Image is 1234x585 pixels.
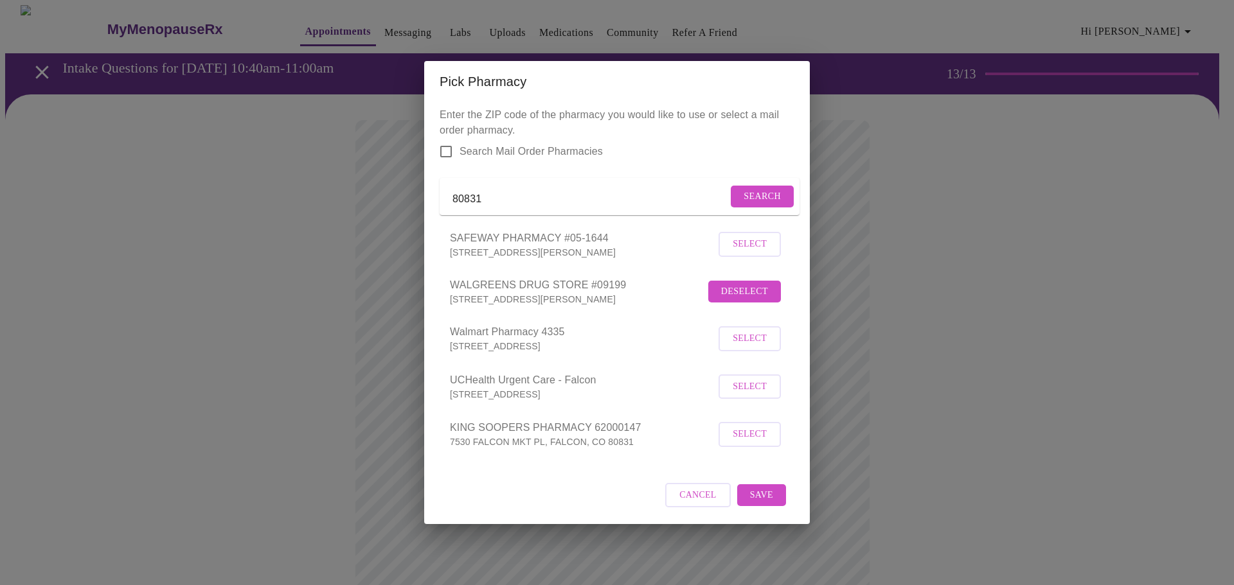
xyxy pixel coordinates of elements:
button: Select [719,232,781,257]
span: Select [733,379,767,395]
button: Save [737,484,786,507]
p: [STREET_ADDRESS][PERSON_NAME] [450,293,705,306]
p: [STREET_ADDRESS] [450,340,715,353]
span: Select [733,236,767,252]
button: Select [719,374,781,399]
span: SAFEWAY PHARMACY #05-1644 [450,231,715,246]
button: Cancel [665,483,731,508]
input: Send a message to your care team [452,189,728,209]
span: Walmart Pharmacy 4335 [450,324,715,340]
span: Search Mail Order Pharmacies [460,144,603,159]
button: Select [719,422,781,447]
button: Deselect [708,281,781,303]
span: KING SOOPERS PHARMACY 62000147 [450,420,715,435]
button: Search [731,186,794,208]
span: Save [750,487,773,503]
span: Select [733,331,767,347]
p: [STREET_ADDRESS] [450,388,715,401]
button: Select [719,326,781,351]
span: Cancel [679,487,717,503]
span: WALGREENS DRUG STORE #09199 [450,277,705,293]
p: [STREET_ADDRESS][PERSON_NAME] [450,246,715,259]
span: Search [744,189,781,205]
h2: Pick Pharmacy [440,71,794,92]
p: Enter the ZIP code of the pharmacy you would like to use or select a mail order pharmacy. [440,107,794,464]
span: UCHealth Urgent Care - Falcon [450,372,715,388]
span: Select [733,426,767,442]
p: 7530 FALCON MKT PL, FALCON, CO 80831 [450,435,715,448]
span: Deselect [721,284,768,300]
